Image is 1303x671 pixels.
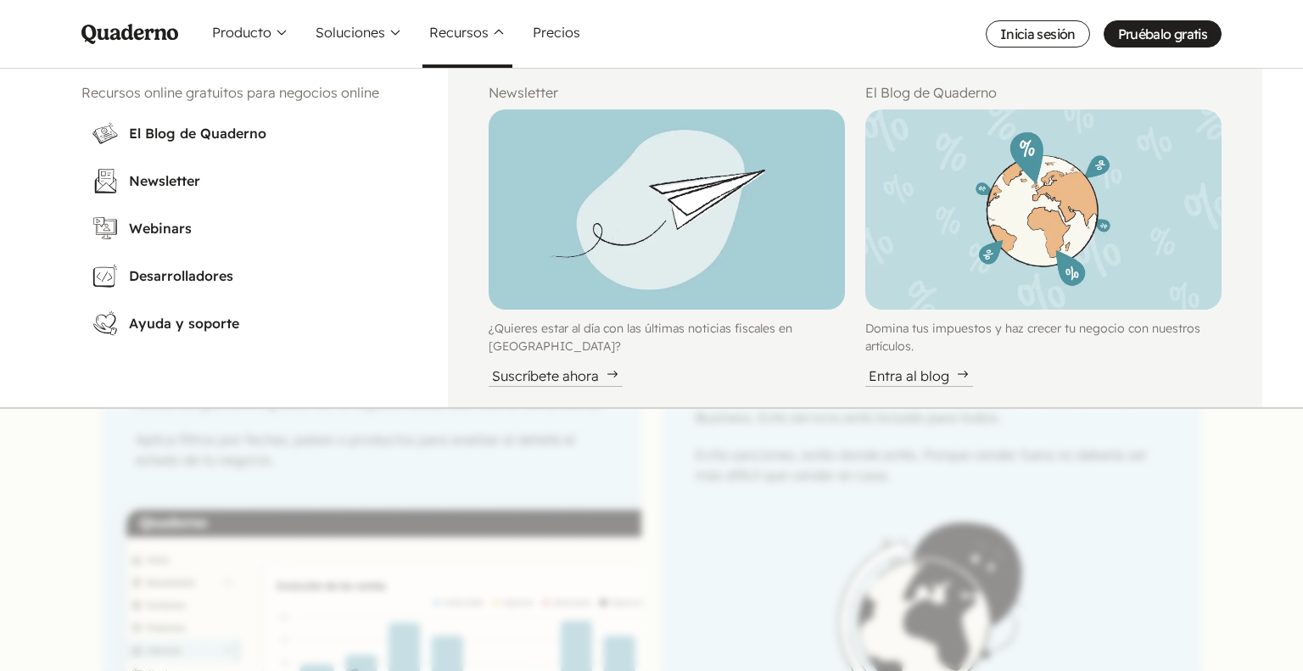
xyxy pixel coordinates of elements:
[129,171,397,191] h3: Newsletter
[129,218,397,238] h3: Webinars
[81,82,407,103] h2: Recursos online gratuitos para negocios online
[1104,20,1222,48] a: Pruébalo gratis
[865,109,1222,310] img: Illustration of Worldwide Tax Guides
[489,82,845,103] h2: Newsletter
[81,252,407,299] a: Desarrolladores
[489,366,623,387] div: Suscríbete ahora
[129,266,397,286] h3: Desarrolladores
[129,313,397,333] h3: Ayuda y soporte
[489,109,845,387] a: Paper plain illustration¿Quieres estar al día con las últimas noticias fiscales en [GEOGRAPHIC_DA...
[81,299,407,347] a: Ayuda y soporte
[81,204,407,252] a: Webinars
[81,109,407,157] a: El Blog de Quaderno
[489,109,845,310] img: Paper plain illustration
[865,366,973,387] div: Entra al blog
[489,320,845,355] p: ¿Quieres estar al día con las últimas noticias fiscales en [GEOGRAPHIC_DATA]?
[81,157,407,204] a: Newsletter
[865,109,1222,387] a: Illustration of Worldwide Tax GuidesDomina tus impuestos y haz crecer tu negocio con nuestros art...
[865,320,1222,355] p: Domina tus impuestos y haz crecer tu negocio con nuestros artículos.
[865,82,1222,103] h2: El Blog de Quaderno
[986,20,1090,48] a: Inicia sesión
[129,123,397,143] h3: El Blog de Quaderno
